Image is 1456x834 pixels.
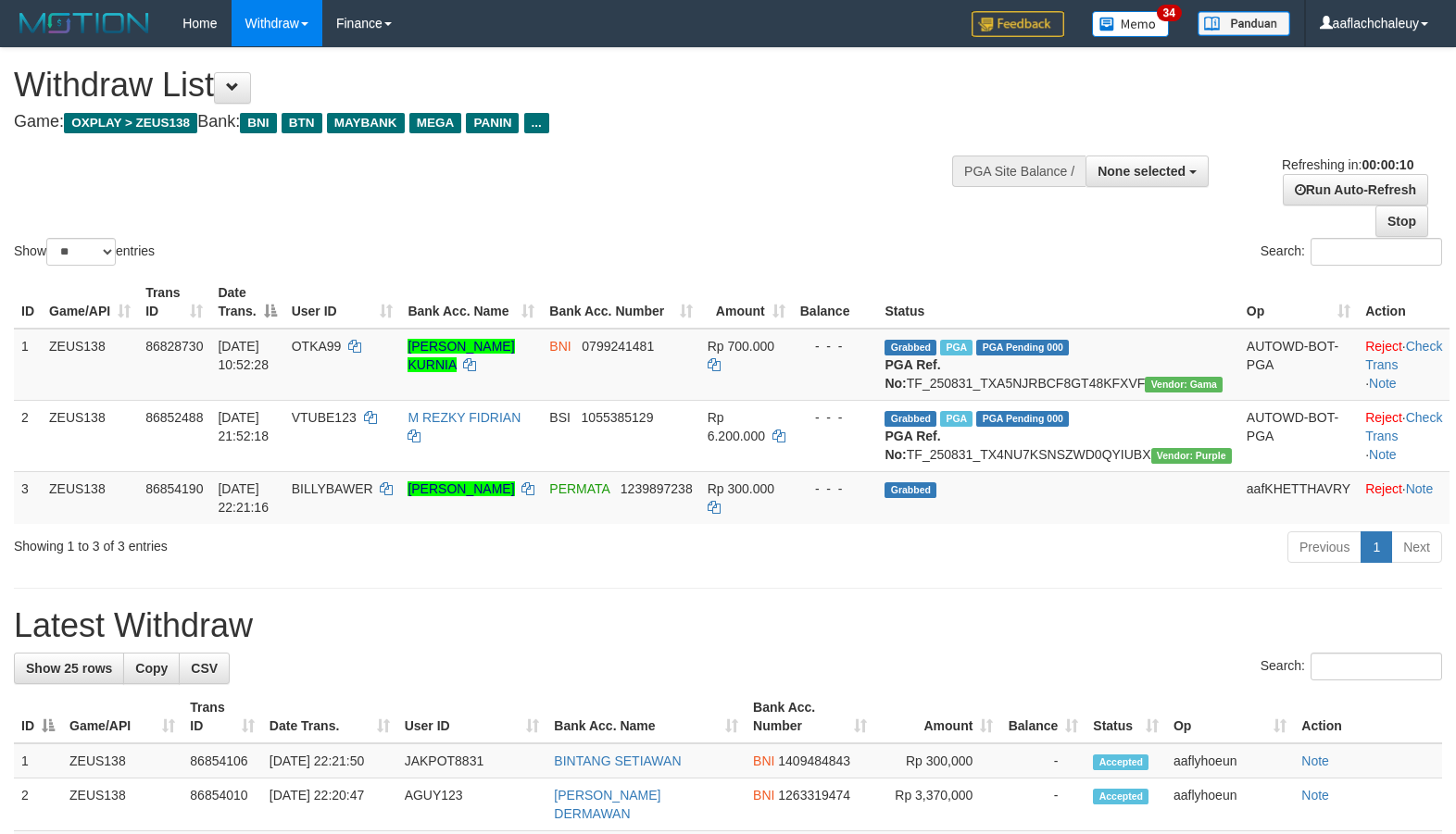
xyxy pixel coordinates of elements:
[14,653,124,684] a: Show 25 rows
[800,408,871,427] div: - - -
[708,410,765,443] span: Rp 6.200.000
[218,339,269,372] span: [DATE] 10:52:28
[408,410,521,425] a: M REZKY FIDRIAN
[145,339,203,354] span: 86828730
[1086,156,1209,187] button: None selected
[753,788,774,803] span: BNI
[14,471,42,524] td: 3
[138,276,210,329] th: Trans ID: activate to sort column ascending
[1361,531,1392,563] a: 1
[14,113,952,131] h4: Game: Bank:
[1391,531,1442,563] a: Next
[218,410,269,443] span: [DATE] 21:52:18
[1239,471,1358,524] td: aafKHETTHAVRY
[1406,481,1434,496] a: Note
[542,276,699,329] th: Bank Acc. Number: activate to sort column ascending
[466,113,519,133] span: PANIN
[708,339,774,354] span: Rp 700.000
[1358,329,1450,401] td: · ·
[182,743,262,778] td: 86854106
[1157,5,1182,21] span: 34
[62,691,182,743] th: Game/API: activate to sort column ascending
[240,113,276,133] span: BNI
[1098,164,1186,179] span: None selected
[1166,743,1294,778] td: aaflyhoeun
[292,410,357,425] span: VTUBE123
[14,743,62,778] td: 1
[877,329,1238,401] td: TF_250831_TXA5NJRBCF8GT48KFXVF
[554,753,681,768] a: BINTANG SETIAWAN
[14,238,155,266] label: Show entries
[1092,11,1170,37] img: Button%20Memo.svg
[1358,400,1450,471] td: · ·
[1358,276,1450,329] th: Action
[1239,400,1358,471] td: AUTOWD-BOT-PGA
[62,778,182,831] td: ZEUS138
[1000,743,1086,778] td: -
[14,400,42,471] td: 2
[877,400,1238,471] td: TF_250831_TX4NU7KSNSZWD0QYIUBX
[14,778,62,831] td: 2
[14,329,42,401] td: 1
[14,276,42,329] th: ID
[753,753,774,768] span: BNI
[549,481,609,496] span: PERMATA
[546,691,746,743] th: Bank Acc. Name: activate to sort column ascending
[524,113,549,133] span: ...
[1093,754,1148,770] span: Accepted
[1301,788,1329,803] a: Note
[1287,531,1362,563] a: Previous
[874,691,1000,743] th: Amount: activate to sort column ascending
[621,481,693,496] span: Copy 1239897238 to clipboard
[262,743,397,778] td: [DATE] 22:21:50
[135,661,168,676] span: Copy
[46,238,116,266] select: Showentries
[42,276,138,329] th: Game/API: activate to sort column ascending
[1365,339,1402,354] a: Reject
[1311,238,1442,266] input: Search:
[1365,481,1402,496] a: Reject
[1093,789,1148,804] span: Accepted
[554,788,660,821] a: [PERSON_NAME] DERMAWAN
[14,529,593,555] div: Showing 1 to 3 of 3 entries
[282,113,322,133] span: BTN
[42,471,138,524] td: ZEUS138
[1198,11,1290,36] img: panduan.png
[64,113,197,133] span: OXPLAY > ZEUS138
[292,481,373,496] span: BILLYBAWER
[1145,377,1223,392] span: Vendor URL: https://trx31.1velocity.biz
[1294,691,1442,743] th: Action
[778,788,850,803] span: Copy 1263319474 to clipboard
[1365,339,1442,372] a: Check Trans
[1239,276,1358,329] th: Op: activate to sort column ascending
[700,276,793,329] th: Amount: activate to sort column ascending
[1261,653,1442,680] label: Search:
[972,11,1064,37] img: Feedback.jpg
[262,691,397,743] th: Date Trans.: activate to sort column ascending
[549,410,571,425] span: BSI
[284,276,401,329] th: User ID: activate to sort column ascending
[1311,653,1442,680] input: Search:
[145,410,203,425] span: 86852488
[582,410,654,425] span: Copy 1055385129 to clipboard
[1362,157,1413,172] strong: 00:00:10
[952,156,1086,187] div: PGA Site Balance /
[1358,471,1450,524] td: ·
[885,340,936,355] span: Grabbed
[179,653,230,684] a: CSV
[397,778,547,831] td: AGUY123
[397,743,547,778] td: JAKPOT8831
[1365,410,1442,443] a: Check Trans
[182,691,262,743] th: Trans ID: activate to sort column ascending
[1166,778,1294,831] td: aaflyhoeun
[191,661,218,676] span: CSV
[708,481,774,496] span: Rp 300.000
[976,340,1069,355] span: PGA Pending
[800,337,871,355] div: - - -
[1239,329,1358,401] td: AUTOWD-BOT-PGA
[885,429,940,462] b: PGA Ref. No:
[800,479,871,498] div: - - -
[210,276,283,329] th: Date Trans.: activate to sort column descending
[400,276,542,329] th: Bank Acc. Name: activate to sort column ascending
[877,276,1238,329] th: Status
